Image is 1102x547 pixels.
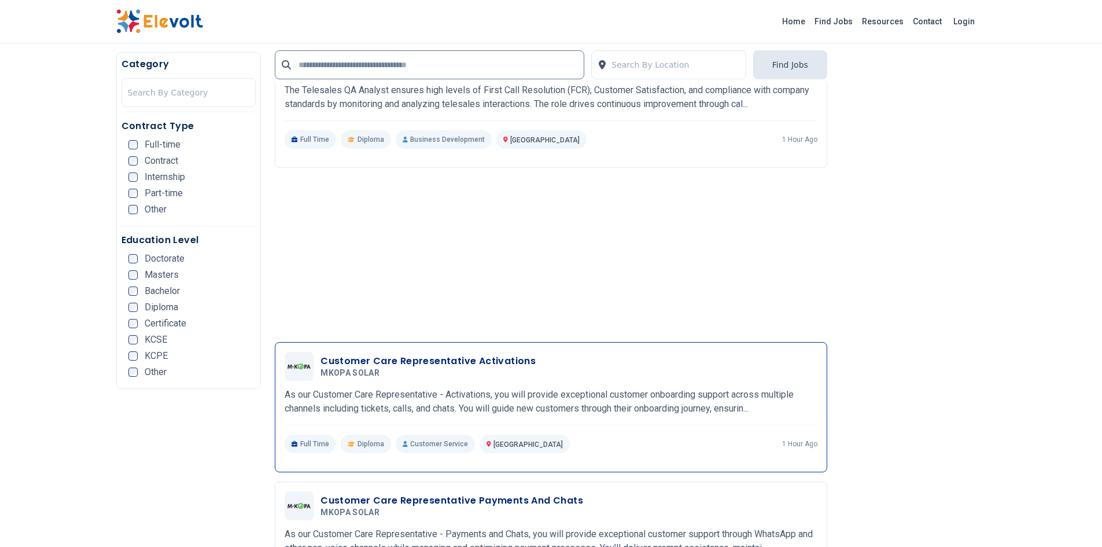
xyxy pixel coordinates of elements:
[121,119,256,133] h5: Contract Type
[145,303,178,312] span: Diploma
[285,83,817,111] p: The Telesales QA Analyst ensures high levels of First Call Resolution (FCR), Customer Satisfactio...
[320,368,379,379] span: MKOPA SOLAR
[396,130,492,149] p: Business Development
[128,368,138,377] input: Other
[145,351,168,361] span: KCPE
[908,12,946,31] a: Contact
[145,156,178,166] span: Contract
[753,50,827,79] button: Find Jobs
[777,12,810,31] a: Home
[121,57,256,71] h5: Category
[145,172,185,182] span: Internship
[128,140,138,149] input: Full-time
[128,172,138,182] input: Internship
[145,254,185,263] span: Doctorate
[285,47,817,149] a: MKOPA SOLARTelesales Quality Assurance AnalystMKOPA SOLARThe Telesales QA Analyst ensures high le...
[320,508,379,518] span: MKOPA SOLAR
[128,189,138,198] input: Part-time
[946,10,982,33] a: Login
[145,335,167,344] span: KCSE
[275,186,827,333] iframe: Advertisement
[128,254,138,263] input: Doctorate
[782,135,817,144] p: 1 hour ago
[128,287,138,296] input: Bachelor
[357,439,384,449] span: Diploma
[357,135,384,144] span: Diploma
[145,270,179,280] span: Masters
[285,388,817,416] p: As our Customer Care Representative - Activations, you will provide exceptional customer onboardi...
[285,130,336,149] p: Full Time
[857,12,908,31] a: Resources
[145,319,186,328] span: Certificate
[145,205,167,214] span: Other
[510,136,580,144] span: [GEOGRAPHIC_DATA]
[782,439,817,449] p: 1 hour ago
[121,233,256,247] h5: Education Level
[285,435,336,453] p: Full Time
[128,156,138,166] input: Contract
[145,287,180,296] span: Bachelor
[128,270,138,280] input: Masters
[145,368,167,377] span: Other
[810,12,857,31] a: Find Jobs
[285,352,817,453] a: MKOPA SOLARCustomer Care Representative ActivationsMKOPA SOLARAs our Customer Care Representative...
[128,351,138,361] input: KCPE
[493,440,563,449] span: [GEOGRAPHIC_DATA]
[841,52,986,399] iframe: Advertisement
[288,364,311,369] img: MKOPA SOLAR
[128,303,138,312] input: Diploma
[145,140,180,149] span: Full-time
[320,494,583,508] h3: Customer Care Representative Payments And Chats
[116,9,203,34] img: Elevolt
[145,189,183,198] span: Part-time
[128,319,138,328] input: Certificate
[320,354,536,368] h3: Customer Care Representative Activations
[128,335,138,344] input: KCSE
[288,503,311,509] img: MKOPA SOLAR
[396,435,475,453] p: Customer Service
[128,205,138,214] input: Other
[1044,491,1102,547] iframe: Chat Widget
